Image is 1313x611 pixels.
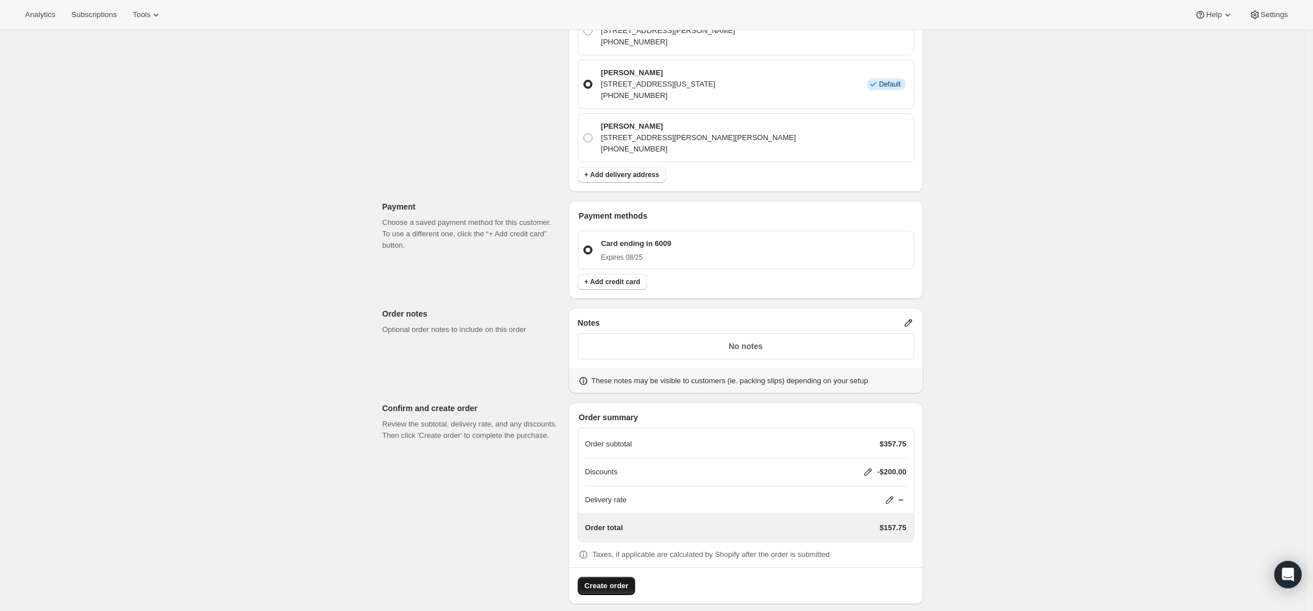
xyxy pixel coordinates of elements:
span: Settings [1261,10,1288,19]
p: Choose a saved payment method for this customer. To use a different one, click the “+ Add credit ... [382,217,559,251]
span: Tools [133,10,150,19]
p: Optional order notes to include on this order [382,324,559,335]
span: + Add delivery address [585,170,659,179]
p: Discounts [585,466,618,478]
p: Payment [382,201,559,212]
span: Notes [578,317,600,329]
span: + Add credit card [585,277,640,286]
p: Confirm and create order [382,403,559,414]
span: Default [879,80,900,89]
p: Order subtotal [585,438,632,450]
p: Order total [585,522,623,534]
p: Card ending in 6009 [601,238,672,249]
span: Create order [585,580,628,592]
p: [PERSON_NAME] [601,121,796,132]
p: $357.75 [880,438,907,450]
span: Help [1206,10,1221,19]
span: Subscriptions [71,10,117,19]
p: These notes may be visible to customers (ie. packing slips) depending on your setup [591,375,868,387]
div: Open Intercom Messenger [1274,561,1302,588]
p: [STREET_ADDRESS][US_STATE] [601,79,715,90]
button: Create order [578,577,635,595]
p: [STREET_ADDRESS][PERSON_NAME][PERSON_NAME] [601,132,796,143]
p: Review the subtotal, delivery rate, and any discounts. Then click 'Create order' to complete the ... [382,419,559,441]
p: Expires 08/25 [601,253,672,262]
p: No notes [585,341,907,352]
p: [STREET_ADDRESS][PERSON_NAME] [601,25,735,36]
p: Payment methods [579,210,914,222]
button: Settings [1242,7,1295,23]
button: Tools [126,7,168,23]
p: [PHONE_NUMBER] [601,36,735,48]
p: -$200.00 [877,466,906,478]
p: Delivery rate [585,494,627,506]
p: Order notes [382,308,559,319]
button: Help [1188,7,1240,23]
p: [PHONE_NUMBER] [601,90,715,101]
button: + Add delivery address [578,167,666,183]
button: Analytics [18,7,62,23]
span: Analytics [25,10,55,19]
p: $157.75 [880,522,907,534]
button: Subscriptions [64,7,124,23]
p: Order summary [579,412,914,423]
p: [PERSON_NAME] [601,67,715,79]
button: + Add credit card [578,274,647,290]
p: [PHONE_NUMBER] [601,143,796,155]
p: Taxes, if applicable are calculated by Shopify after the order is submitted [592,549,830,560]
